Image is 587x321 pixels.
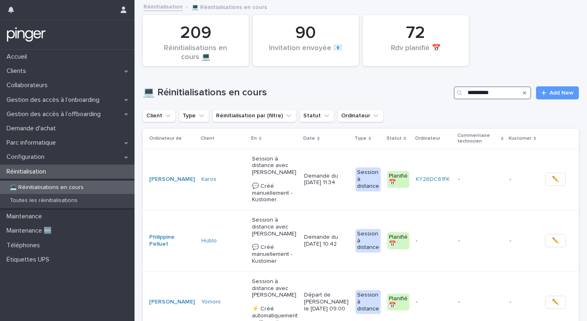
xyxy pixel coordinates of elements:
div: 72 [377,23,455,43]
button: Réinitialisation par (filtre) [212,109,296,122]
p: Demande d'achat [3,125,62,132]
p: - [510,174,513,183]
button: ✏️ [545,173,566,186]
a: Hublo [201,237,217,244]
div: Invitation envoyée 📧 [267,44,345,61]
p: Session à distance avec [PERSON_NAME] 💬​ Créé manuellement - Kustomer [252,217,298,265]
p: Session à distance avec [PERSON_NAME] 💬​ Créé manuellement - Kustomer [252,156,298,204]
tr: [PERSON_NAME] Karos Session à distance avec [PERSON_NAME] 💬​ Créé manuellement - KustomerDemande ... [143,149,579,210]
p: Gestion des accès à l’onboarding [3,96,106,104]
p: Type [355,134,366,143]
span: ✏️ [552,237,559,245]
p: Ordinateur [415,134,440,143]
a: KY26DC61FK [416,176,450,183]
p: - [416,299,452,306]
p: Parc informatique [3,139,62,147]
a: Yomoni [201,299,221,306]
button: Ordinateur [338,109,384,122]
p: En [251,134,257,143]
p: - [510,297,513,306]
div: Session à distance [355,167,381,191]
p: - [458,299,503,306]
a: [PERSON_NAME] [149,176,195,183]
p: Étiquettes UPS [3,256,56,264]
button: Client [143,109,176,122]
img: mTgBEunGTSyRkCgitkcU [7,26,46,43]
a: Add New [536,86,579,99]
button: Type [179,109,209,122]
p: - [458,237,503,244]
tr: Philippine Pelluet Hublo Session à distance avec [PERSON_NAME] 💬​ Créé manuellement - KustomerDem... [143,210,579,272]
a: Karos [201,176,216,183]
p: Date [303,134,315,143]
p: Ordinateur de [149,134,182,143]
div: Planifié 📅 [387,171,409,188]
div: Rdv planifié 📅 [377,44,455,61]
p: Kustomer [509,134,532,143]
a: Philippine Pelluet [149,234,195,248]
p: Configuration [3,153,51,161]
p: Téléphones [3,242,46,249]
div: Session à distance [355,290,381,314]
p: Maintenance 🆕 [3,227,58,235]
p: Demande du [DATE] 10:42 [304,234,349,248]
div: Planifié 📅 [387,294,409,311]
p: 💻 Réinitialisations en cours [192,2,267,11]
span: ✏️ [552,175,559,183]
button: ✏️ [545,234,566,247]
p: Collaborateurs [3,81,54,89]
p: Départ de [PERSON_NAME] le [DATE] 09:00 [304,292,349,312]
p: Accueil [3,53,33,61]
p: Client [201,134,214,143]
p: 💻 Réinitialisations en cours [3,184,90,191]
button: Statut [300,109,334,122]
a: [PERSON_NAME] [149,299,195,306]
p: - [458,176,503,183]
p: Clients [3,67,33,75]
p: Commentaire technicien [457,131,499,146]
p: Toutes les réinitialisations [3,197,84,204]
p: - [510,236,513,244]
div: 209 [157,23,235,43]
p: Réinitialisation [3,168,53,176]
p: Statut [386,134,402,143]
input: Search [454,86,531,99]
p: Maintenance [3,213,49,220]
h1: 💻 Réinitialisations en cours [143,87,450,99]
a: Réinitialisation [143,2,183,11]
p: - [416,237,452,244]
span: ✏️ [552,298,559,306]
button: ✏️ [545,296,566,309]
div: Session à distance [355,229,381,253]
span: Add New [549,90,574,96]
div: Réinitialisations en cours 💻 [157,44,235,61]
div: 90 [267,23,345,43]
p: Demande du [DATE] 11:34 [304,173,349,187]
p: Gestion des accès à l’offboarding [3,110,107,118]
div: Planifié 📅 [387,232,409,249]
